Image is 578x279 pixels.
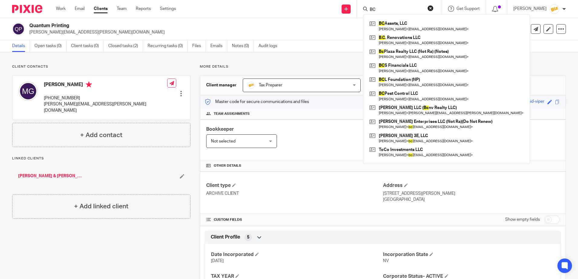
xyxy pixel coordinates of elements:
[210,40,227,52] a: Emails
[12,5,42,13] img: Pixie
[211,259,224,263] span: [DATE]
[29,23,393,29] h2: Quantum Printing
[160,6,176,12] a: Settings
[214,163,241,168] span: Other details
[206,217,383,222] h4: CUSTOM FIELDS
[44,82,167,89] h4: [PERSON_NAME]
[94,6,108,12] a: Clients
[427,5,433,11] button: Clear
[12,40,30,52] a: Details
[44,101,167,114] p: [PERSON_NAME][EMAIL_ADDRESS][PERSON_NAME][DOMAIN_NAME]
[75,6,85,12] a: Email
[383,259,389,263] span: NV
[206,182,383,189] h4: Client type
[18,173,85,179] a: [PERSON_NAME] & [PERSON_NAME]
[206,82,237,88] h3: Client manager
[247,234,249,240] span: 5
[12,64,190,69] p: Client contacts
[211,139,235,143] span: Not selected
[108,40,143,52] a: Closed tasks (2)
[259,83,282,87] span: Tax Preparer
[211,252,383,258] h4: Date Incorporated
[29,29,484,35] p: [PERSON_NAME][EMAIL_ADDRESS][PERSON_NAME][DOMAIN_NAME]
[117,6,127,12] a: Team
[206,191,383,197] p: ARCHIVE CLIENT
[383,252,555,258] h4: Incorporation State
[383,191,560,197] p: [STREET_ADDRESS][PERSON_NAME]
[211,234,240,240] span: Client Profile
[200,64,566,69] p: More details
[44,95,167,101] p: [PHONE_NUMBER]
[34,40,67,52] a: Open tasks (0)
[12,156,190,161] p: Linked clients
[505,216,540,223] label: Show empty fields
[56,6,66,12] a: Work
[136,6,151,12] a: Reports
[383,197,560,203] p: [GEOGRAPHIC_DATA]
[369,7,424,13] input: Search
[86,82,92,88] i: Primary
[214,111,250,116] span: Team assignments
[192,40,206,52] a: Files
[148,40,188,52] a: Recurring tasks (0)
[205,99,309,105] p: Master code for secure communications and files
[550,4,559,14] img: siteIcon.png
[74,202,128,211] h4: + Add linked client
[248,82,255,89] img: siteIcon.png
[80,130,122,140] h4: + Add contact
[456,7,480,11] span: Get Support
[12,23,25,35] img: svg%3E
[513,6,547,12] p: [PERSON_NAME]
[18,82,38,101] img: svg%3E
[258,40,282,52] a: Audit logs
[232,40,254,52] a: Notes (0)
[206,127,234,132] span: Bookkeeper
[383,182,560,189] h4: Address
[71,40,104,52] a: Client tasks (0)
